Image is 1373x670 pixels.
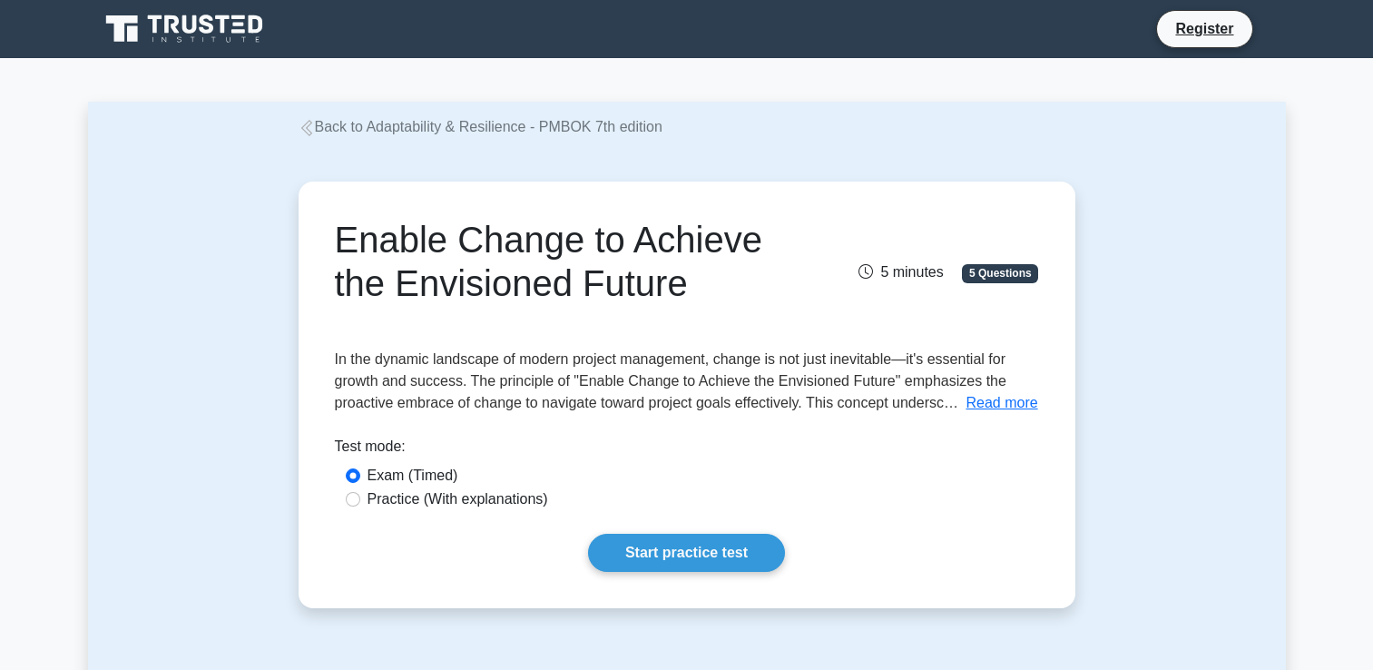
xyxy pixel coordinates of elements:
a: Start practice test [588,534,785,572]
span: In the dynamic landscape of modern project management, change is not just inevitable—it's essenti... [335,351,1006,410]
a: Back to Adaptability & Resilience - PMBOK 7th edition [299,119,662,134]
span: 5 Questions [962,264,1038,282]
label: Exam (Timed) [368,465,458,487]
label: Practice (With explanations) [368,488,548,510]
span: 5 minutes [858,264,943,280]
div: Test mode: [335,436,1039,465]
h1: Enable Change to Achieve the Envisioned Future [335,218,797,305]
a: Register [1164,17,1244,40]
button: Read more [966,392,1037,414]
